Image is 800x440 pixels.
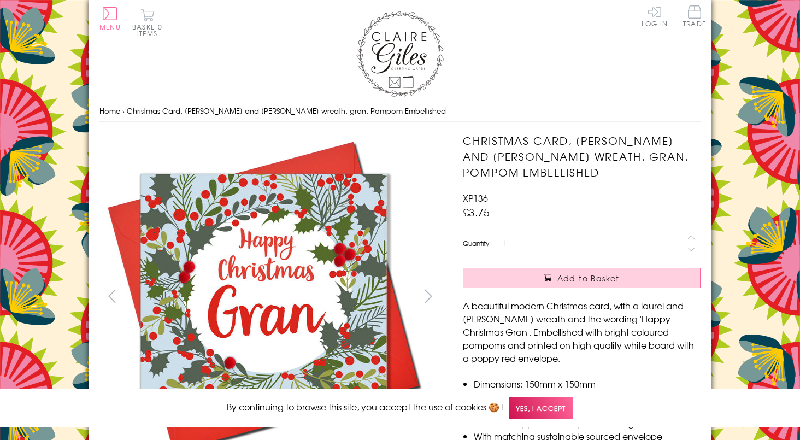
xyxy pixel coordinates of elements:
[463,133,701,180] h1: Christmas Card, [PERSON_NAME] and [PERSON_NAME] wreath, gran, Pompom Embellished
[127,105,446,116] span: Christmas Card, [PERSON_NAME] and [PERSON_NAME] wreath, gran, Pompom Embellished
[99,284,124,308] button: prev
[416,284,441,308] button: next
[463,204,490,220] span: £3.75
[463,238,489,248] label: Quantity
[99,22,121,32] span: Menu
[463,299,701,365] p: A beautiful modern Christmas card, with a laurel and [PERSON_NAME] wreath and the wording 'Happy ...
[642,5,668,27] a: Log In
[122,105,125,116] span: ›
[557,273,620,284] span: Add to Basket
[99,100,701,122] nav: breadcrumbs
[474,377,701,390] li: Dimensions: 150mm x 150mm
[463,268,701,288] button: Add to Basket
[683,5,706,29] a: Trade
[99,105,120,116] a: Home
[137,22,162,38] span: 0 items
[509,397,573,419] span: Yes, I accept
[683,5,706,27] span: Trade
[99,7,121,30] button: Menu
[463,191,488,204] span: XP136
[132,9,162,37] button: Basket0 items
[356,11,444,97] img: Claire Giles Greetings Cards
